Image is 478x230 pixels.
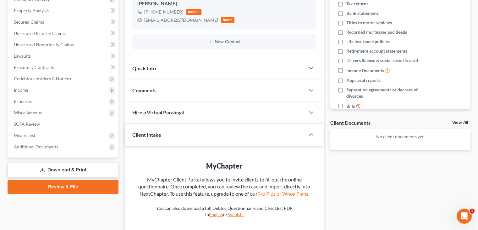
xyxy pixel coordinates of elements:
[14,53,31,59] span: Lawsuits
[209,212,223,217] a: English
[14,87,28,93] span: Income
[9,50,118,62] a: Lawsuits
[14,65,54,70] span: Executory Contracts
[9,62,118,73] a: Executory Contracts
[137,39,311,44] button: New Contact
[14,99,32,104] span: Expenses
[346,10,379,16] span: Bank statements
[137,161,311,171] div: MyChapter
[14,8,49,13] span: Property Analysis
[221,17,234,23] div: home
[144,17,218,23] div: [EMAIL_ADDRESS][DOMAIN_NAME]
[144,9,183,15] div: [PHONE_NUMBER]
[335,134,465,140] p: No client documents yet.
[132,132,161,138] span: Client Intake
[14,110,42,115] span: Miscellaneous
[132,109,184,115] span: Hire a Virtual Paralegal
[14,133,36,138] span: Means Test
[14,144,58,149] span: Additional Documents
[14,121,40,127] span: SOFA Review
[346,20,392,26] span: Titles to motor vehicles
[452,120,468,125] a: View All
[132,87,157,93] span: Comments
[346,103,355,109] span: Bills
[346,77,381,83] span: Appraisal reports
[346,38,390,45] span: Life insurance policies
[138,176,310,197] span: MyChapter Client Portal allows you to invite clients to fill out the online questionnaire. Once c...
[137,205,311,218] p: You can also download a full Debtor Questionnaire and Checklist PDF in or
[9,39,118,50] a: Unsecured Nonpriority Claims
[9,28,118,39] a: Unsecured Priority Claims
[9,16,118,28] a: Secured Claims
[14,31,66,36] span: Unsecured Priority Claims
[186,9,201,15] div: mobile
[14,42,74,47] span: Unsecured Nonpriority Claims
[14,76,71,81] span: Codebtors Insiders & Notices
[9,118,118,130] a: SOFA Review
[9,5,118,16] a: Property Analysis
[330,119,370,126] div: Client Documents
[346,67,384,74] span: Income Documents
[346,29,407,35] span: Recorded mortgages and deeds
[346,1,368,7] span: Tax returns
[132,65,156,71] span: Quick Info
[346,48,407,54] span: Retirement account statements
[346,57,418,64] span: Drivers license & social security card
[346,87,430,99] span: Separation agreements or decrees of divorces
[470,209,475,214] span: 1
[228,212,244,217] a: Spanish.
[8,180,118,194] a: Review & File
[8,163,118,177] a: Download & Print
[14,19,44,25] span: Secured Claims
[457,209,472,224] iframe: Intercom live chat
[257,191,308,197] a: Pro Plus or Whoa Plans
